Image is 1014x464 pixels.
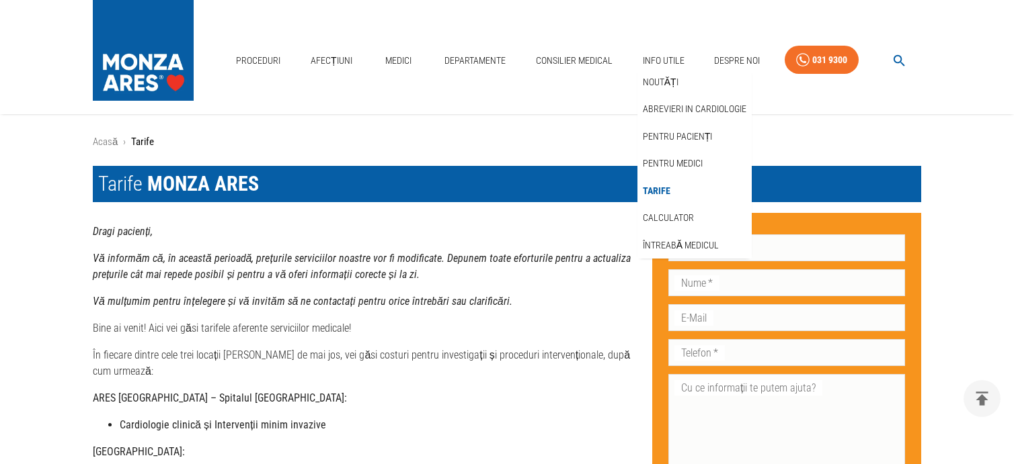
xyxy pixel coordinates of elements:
li: › [123,134,126,150]
a: Info Utile [637,47,690,75]
a: Departamente [439,47,511,75]
a: Întreabă medicul [640,234,721,257]
a: Despre Noi [709,47,765,75]
nav: breadcrumb [93,134,921,150]
a: Proceduri [231,47,286,75]
a: Noutăți [640,71,681,93]
a: Pentru pacienți [640,126,715,148]
a: Calculator [640,207,697,229]
a: Tarife [640,180,673,202]
a: Afecțiuni [305,47,358,75]
div: Noutăți [637,68,752,96]
button: delete [964,380,1001,417]
p: Bine ai venit! Aici vei găsi tarifele aferente serviciilor medicale! [93,320,641,336]
a: 031 9300 [785,46,859,75]
a: Consilier Medical [531,47,618,75]
div: Pentru medici [637,150,752,177]
div: 031 9300 [812,52,847,68]
strong: Vă informăm că, în această perioadă, prețurile serviciilor noastre vor fi modificate. Depunem toa... [93,252,631,281]
a: Pentru medici [640,152,705,175]
div: Tarife [637,177,752,205]
strong: ARES [GEOGRAPHIC_DATA] – Spitalul [GEOGRAPHIC_DATA]: [93,391,347,404]
h1: Tarife [93,166,921,202]
div: Pentru pacienți [637,123,752,150]
a: Acasă [93,136,118,148]
p: În fiecare dintre cele trei locații [PERSON_NAME] de mai jos, vei găsi costuri pentru investigați... [93,347,641,379]
strong: [GEOGRAPHIC_DATA]: [93,445,185,458]
a: Medici [377,47,420,75]
div: Întreabă medicul [637,232,752,259]
strong: Dragi pacienți, [93,225,153,238]
p: Tarife [131,134,154,150]
nav: secondary mailbox folders [637,68,752,259]
span: MONZA ARES [147,172,259,195]
strong: Vă mulțumim pentru înțelegere și vă invităm să ne contactați pentru orice întrebări sau clarificări. [93,295,512,308]
div: Calculator [637,204,752,232]
div: Abrevieri in cardiologie [637,95,752,123]
strong: Cardiologie clinică și Intervenții minim invazive [120,418,326,431]
a: Abrevieri in cardiologie [640,98,749,120]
